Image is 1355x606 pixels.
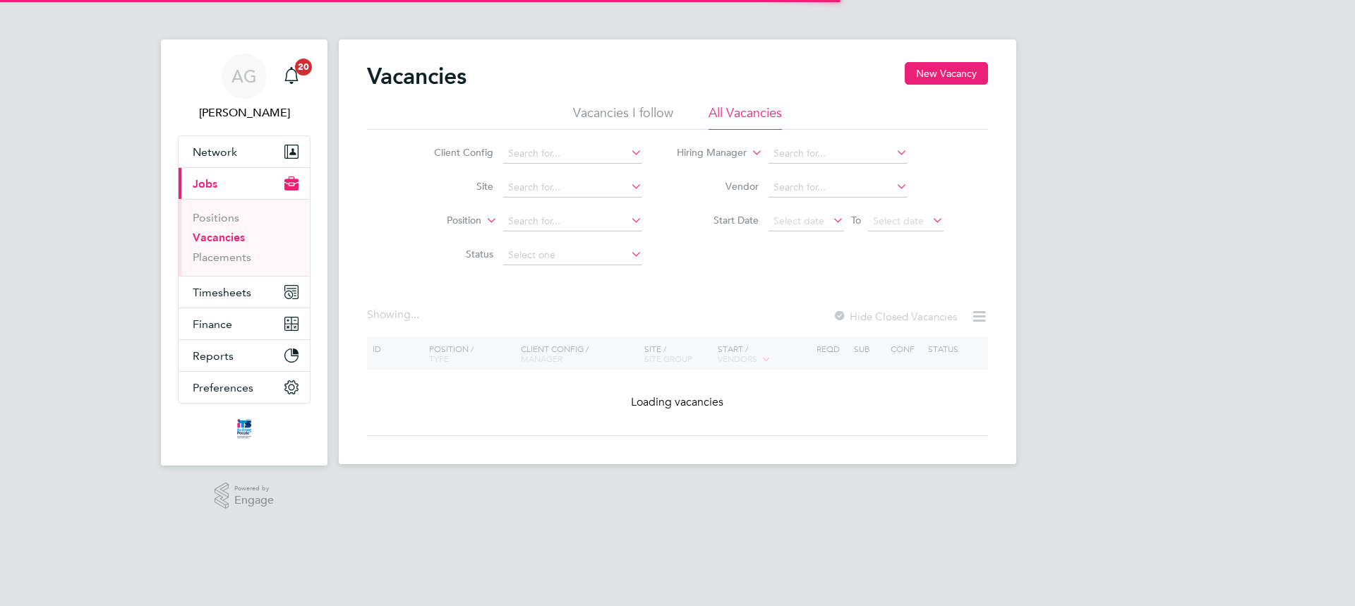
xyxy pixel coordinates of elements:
[234,483,274,495] span: Powered by
[215,483,275,509] a: Powered byEngage
[295,59,312,75] span: 20
[193,286,251,299] span: Timesheets
[412,146,493,159] label: Client Config
[677,214,759,226] label: Start Date
[178,54,311,121] a: AG[PERSON_NAME]
[178,104,311,121] span: Andy Graham
[503,178,642,198] input: Search for...
[412,248,493,260] label: Status
[847,211,865,229] span: To
[367,308,422,322] div: Showing
[503,144,642,164] input: Search for...
[161,40,327,466] nav: Main navigation
[234,495,274,507] span: Engage
[769,144,908,164] input: Search for...
[833,310,957,323] label: Hide Closed Vacancies
[769,178,908,198] input: Search for...
[677,180,759,193] label: Vendor
[573,104,673,130] li: Vacancies I follow
[277,54,306,99] a: 20
[193,211,239,224] a: Positions
[178,418,311,440] a: Go to home page
[179,372,310,403] button: Preferences
[234,418,254,440] img: itsconstruction-logo-retina.png
[411,308,419,322] span: ...
[400,214,481,228] label: Position
[179,277,310,308] button: Timesheets
[179,199,310,276] div: Jobs
[193,177,217,190] span: Jobs
[193,231,245,244] a: Vacancies
[231,67,257,85] span: AG
[412,180,493,193] label: Site
[179,340,310,371] button: Reports
[179,308,310,339] button: Finance
[193,381,253,394] span: Preferences
[709,104,782,130] li: All Vacancies
[193,317,232,331] span: Finance
[773,214,824,227] span: Select date
[193,145,237,159] span: Network
[503,246,642,265] input: Select one
[367,62,466,90] h2: Vacancies
[193,349,234,363] span: Reports
[503,212,642,231] input: Search for...
[873,214,924,227] span: Select date
[193,250,251,264] a: Placements
[179,136,310,167] button: Network
[179,168,310,199] button: Jobs
[666,146,747,160] label: Hiring Manager
[905,62,988,85] button: New Vacancy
